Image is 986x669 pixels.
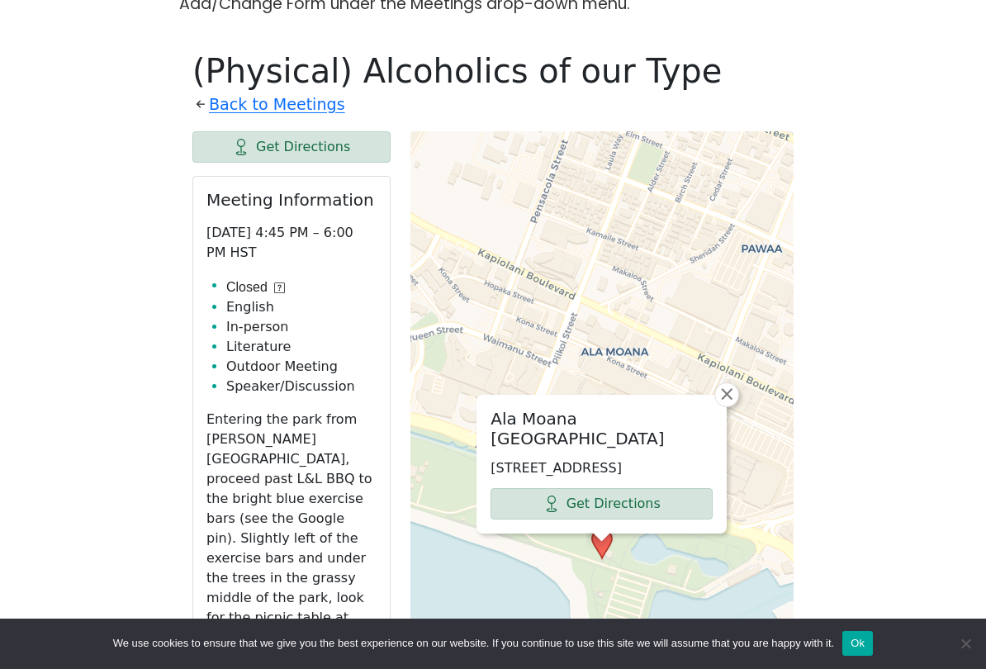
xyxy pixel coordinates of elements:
[192,51,794,91] h1: (Physical) Alcoholics of our Type
[718,384,735,404] span: ×
[491,458,713,478] p: [STREET_ADDRESS]
[226,337,377,357] li: Literature
[226,278,268,297] span: Closed
[842,631,873,656] button: Ok
[192,131,391,163] a: Get Directions
[226,297,377,317] li: English
[226,377,377,396] li: Speaker/Discussion
[491,488,713,520] a: Get Directions
[491,409,713,448] h2: Ala Moana [GEOGRAPHIC_DATA]
[113,635,834,652] span: We use cookies to ensure that we give you the best experience on our website. If you continue to ...
[957,635,974,652] span: No
[226,317,377,337] li: In-person
[714,382,739,407] a: Close popup
[206,410,377,667] p: Entering the park from [PERSON_NAME][GEOGRAPHIC_DATA], proceed past L&L BBQ to the bright blue ex...
[209,91,345,118] a: Back to Meetings
[206,223,377,263] p: [DATE] 4:45 PM – 6:00 PM HST
[226,357,377,377] li: Outdoor Meeting
[226,278,285,297] button: Closed
[206,190,377,210] h2: Meeting Information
